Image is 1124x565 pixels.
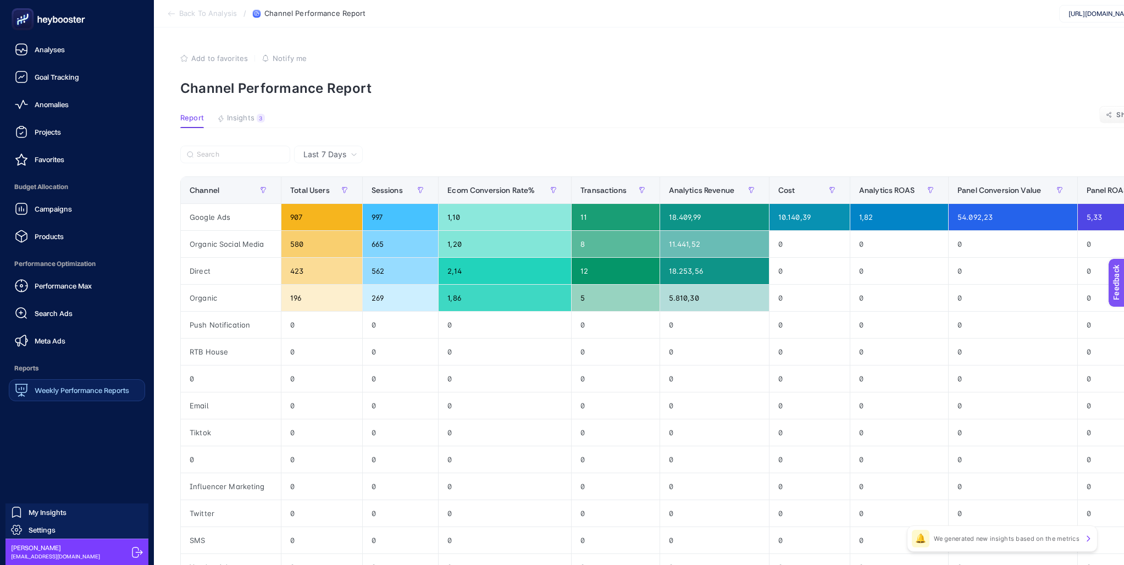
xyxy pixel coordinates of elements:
[439,392,571,419] div: 0
[572,527,660,553] div: 0
[191,54,248,63] span: Add to favorites
[181,527,281,553] div: SMS
[949,392,1077,419] div: 0
[949,204,1077,230] div: 54.092,23
[572,446,660,473] div: 0
[949,473,1077,500] div: 0
[660,204,769,230] div: 18.409,99
[439,473,571,500] div: 0
[181,204,281,230] div: Google Ads
[439,446,571,473] div: 0
[281,258,362,284] div: 423
[181,231,281,257] div: Organic Social Media
[850,365,948,392] div: 0
[769,339,850,365] div: 0
[35,336,65,345] span: Meta Ads
[660,392,769,419] div: 0
[778,186,795,195] span: Cost
[769,446,850,473] div: 0
[363,365,439,392] div: 0
[572,473,660,500] div: 0
[181,473,281,500] div: Influencer Marketing
[35,204,72,213] span: Campaigns
[264,9,366,18] span: Channel Performance Report
[769,231,850,257] div: 0
[439,285,571,311] div: 1,86
[439,365,571,392] div: 0
[660,231,769,257] div: 11.441,52
[281,231,362,257] div: 580
[281,527,362,553] div: 0
[769,204,850,230] div: 10.140,39
[243,9,246,18] span: /
[859,186,915,195] span: Analytics ROAS
[372,186,403,195] span: Sessions
[7,3,42,12] span: Feedback
[660,339,769,365] div: 0
[363,258,439,284] div: 562
[949,258,1077,284] div: 0
[181,339,281,365] div: RTB House
[262,54,307,63] button: Notify me
[281,500,362,527] div: 0
[9,176,145,198] span: Budget Allocation
[949,500,1077,527] div: 0
[572,231,660,257] div: 8
[11,552,100,561] span: [EMAIL_ADDRESS][DOMAIN_NAME]
[572,392,660,419] div: 0
[5,521,148,539] a: Settings
[572,365,660,392] div: 0
[439,500,571,527] div: 0
[572,339,660,365] div: 0
[439,527,571,553] div: 0
[363,527,439,553] div: 0
[273,54,307,63] span: Notify me
[850,339,948,365] div: 0
[281,204,362,230] div: 907
[572,258,660,284] div: 12
[912,530,929,547] div: 🔔
[9,198,145,220] a: Campaigns
[949,365,1077,392] div: 0
[363,473,439,500] div: 0
[850,258,948,284] div: 0
[572,204,660,230] div: 11
[181,312,281,338] div: Push Notification
[257,114,265,123] div: 3
[363,339,439,365] div: 0
[281,473,362,500] div: 0
[949,312,1077,338] div: 0
[281,446,362,473] div: 0
[281,365,362,392] div: 0
[439,312,571,338] div: 0
[9,148,145,170] a: Favorites
[35,155,64,164] span: Favorites
[5,503,148,521] a: My Insights
[439,231,571,257] div: 1,20
[179,9,237,18] span: Back To Analysis
[850,204,948,230] div: 1,82
[934,534,1079,543] p: We generated new insights based on the metrics
[572,419,660,446] div: 0
[35,45,65,54] span: Analyses
[35,232,64,241] span: Products
[9,357,145,379] span: Reports
[949,339,1077,365] div: 0
[11,544,100,552] span: [PERSON_NAME]
[281,285,362,311] div: 196
[572,285,660,311] div: 5
[181,365,281,392] div: 0
[660,500,769,527] div: 0
[181,285,281,311] div: Organic
[769,285,850,311] div: 0
[769,473,850,500] div: 0
[850,392,948,419] div: 0
[439,339,571,365] div: 0
[363,231,439,257] div: 665
[9,93,145,115] a: Anomalies
[572,312,660,338] div: 0
[660,473,769,500] div: 0
[9,302,145,324] a: Search Ads
[363,392,439,419] div: 0
[949,446,1077,473] div: 0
